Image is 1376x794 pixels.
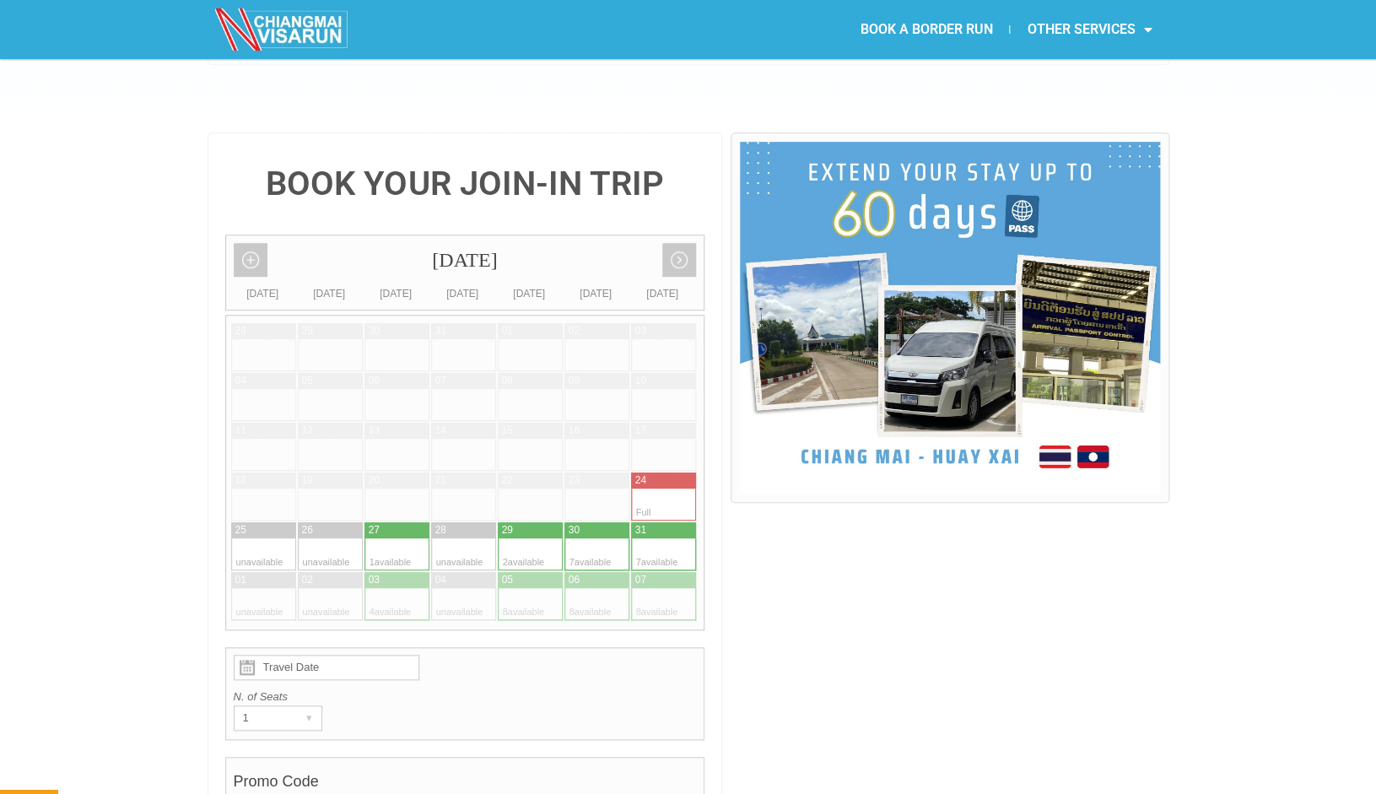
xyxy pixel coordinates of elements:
div: [DATE] [296,285,363,302]
div: [DATE] [229,285,296,302]
div: 05 [302,374,313,388]
div: 21 [435,473,446,488]
a: OTHER SERVICES [1010,10,1168,49]
div: 01 [235,573,246,587]
div: [DATE] [629,285,696,302]
div: 20 [369,473,380,488]
div: 02 [302,573,313,587]
div: 07 [435,374,446,388]
div: 28 [435,523,446,537]
div: 03 [369,573,380,587]
div: 1 [235,706,289,730]
div: 10 [635,374,646,388]
div: 29 [302,324,313,338]
div: 01 [502,324,513,338]
a: BOOK A BORDER RUN [843,10,1009,49]
div: 04 [235,374,246,388]
div: 05 [502,573,513,587]
h4: BOOK YOUR JOIN-IN TRIP [225,167,705,201]
div: 31 [635,523,646,537]
div: 06 [569,573,580,587]
div: 28 [235,324,246,338]
label: N. of Seats [234,689,697,705]
div: 15 [502,424,513,438]
div: 08 [502,374,513,388]
div: 19 [302,473,313,488]
div: 30 [369,324,380,338]
div: 11 [235,424,246,438]
div: 18 [235,473,246,488]
div: 26 [302,523,313,537]
div: 23 [569,473,580,488]
div: 29 [502,523,513,537]
div: 04 [435,573,446,587]
div: [DATE] [429,285,496,302]
div: [DATE] [496,285,563,302]
div: 06 [369,374,380,388]
div: 30 [569,523,580,537]
div: 09 [569,374,580,388]
div: 31 [435,324,446,338]
div: ▾ [298,706,321,730]
div: 24 [635,473,646,488]
div: [DATE] [226,235,704,285]
div: 16 [569,424,580,438]
div: 17 [635,424,646,438]
div: 03 [635,324,646,338]
div: 14 [435,424,446,438]
div: 27 [369,523,380,537]
div: 22 [502,473,513,488]
div: 02 [569,324,580,338]
div: 13 [369,424,380,438]
div: 12 [302,424,313,438]
nav: Menu [688,10,1168,49]
div: 25 [235,523,246,537]
div: 07 [635,573,646,587]
div: [DATE] [363,285,429,302]
div: [DATE] [563,285,629,302]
